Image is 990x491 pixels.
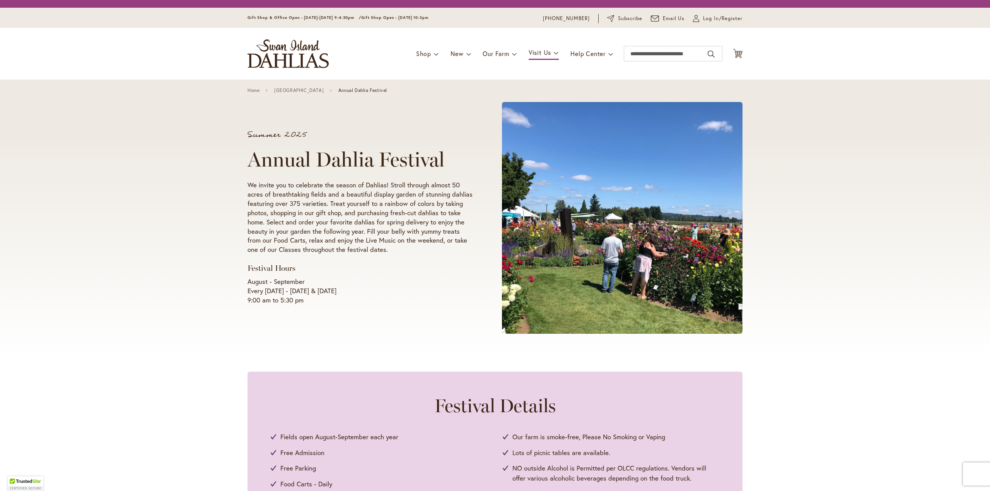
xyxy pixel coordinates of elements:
span: Free Parking [280,463,316,473]
span: Our farm is smoke-free, Please No Smoking or Vaping [512,432,665,442]
span: NO outside Alcohol is Permitted per OLCC regulations. Vendors will offer various alcoholic bevera... [512,463,719,483]
p: August - September Every [DATE] - [DATE] & [DATE] 9:00 am to 5:30 pm [247,277,473,305]
a: [PHONE_NUMBER] [543,15,590,22]
span: Fields open August-September each year [280,432,398,442]
h1: Annual Dahlia Festival [247,148,473,171]
h2: Festival Details [271,395,719,416]
span: Email Us [663,15,685,22]
span: Food Carts - Daily [280,479,332,489]
span: Log In/Register [703,15,742,22]
h3: Festival Hours [247,263,473,273]
span: Annual Dahlia Festival [338,88,387,93]
span: Gift Shop Open - [DATE] 10-3pm [361,15,428,20]
p: We invite you to celebrate the season of Dahlias! Stroll through almost 50 acres of breathtaking ... [247,180,473,255]
div: TrustedSite Certified [8,476,43,491]
button: Search [708,48,715,60]
span: Help Center [570,49,606,58]
span: Visit Us [529,48,551,56]
span: Gift Shop & Office Open - [DATE]-[DATE] 9-4:30pm / [247,15,361,20]
span: Free Admission [280,448,324,458]
span: Lots of picnic tables are available. [512,448,610,458]
a: Email Us [651,15,685,22]
a: Subscribe [607,15,642,22]
span: New [451,49,463,58]
a: [GEOGRAPHIC_DATA] [274,88,324,93]
span: Subscribe [618,15,642,22]
a: store logo [247,39,329,68]
a: Home [247,88,259,93]
p: Summer 2025 [247,131,473,139]
span: Our Farm [483,49,509,58]
a: Log In/Register [693,15,742,22]
span: Shop [416,49,431,58]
